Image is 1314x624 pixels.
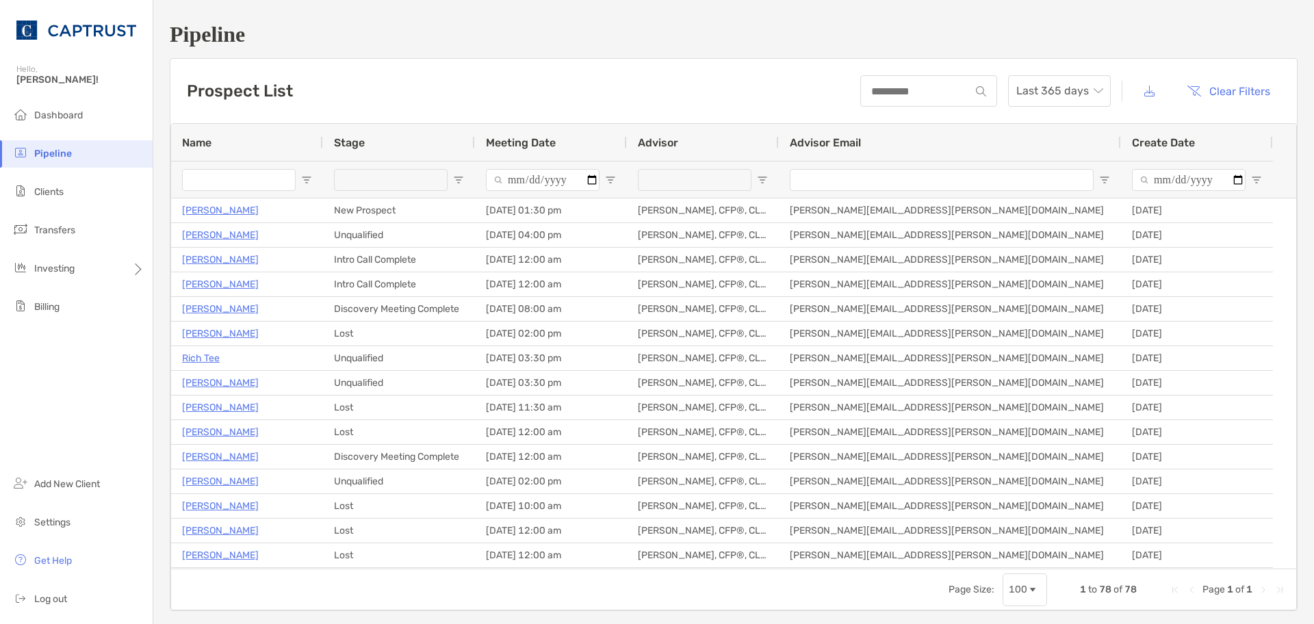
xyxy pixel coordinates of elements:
[182,473,259,490] a: [PERSON_NAME]
[323,445,475,469] div: Discovery Meeting Complete
[12,221,29,237] img: transfers icon
[475,568,627,592] div: [DATE] 12:00 am
[1121,297,1273,321] div: [DATE]
[790,169,1094,191] input: Advisor Email Filter Input
[182,226,259,244] p: [PERSON_NAME]
[1016,76,1103,106] span: Last 365 days
[627,248,779,272] div: [PERSON_NAME], CFP®, CLU®
[34,555,72,567] span: Get Help
[1009,584,1027,595] div: 100
[182,522,259,539] a: [PERSON_NAME]
[779,420,1121,444] div: [PERSON_NAME][EMAIL_ADDRESS][PERSON_NAME][DOMAIN_NAME]
[1099,584,1111,595] span: 78
[475,420,627,444] div: [DATE] 12:00 am
[182,424,259,441] p: [PERSON_NAME]
[779,568,1121,592] div: [PERSON_NAME][EMAIL_ADDRESS][PERSON_NAME][DOMAIN_NAME]
[182,374,259,391] a: [PERSON_NAME]
[475,223,627,247] div: [DATE] 04:00 pm
[1258,584,1269,595] div: Next Page
[34,478,100,490] span: Add New Client
[453,174,464,185] button: Open Filter Menu
[627,322,779,346] div: [PERSON_NAME], CFP®, CLU®
[1113,584,1122,595] span: of
[34,301,60,313] span: Billing
[779,346,1121,370] div: [PERSON_NAME][EMAIL_ADDRESS][PERSON_NAME][DOMAIN_NAME]
[1246,584,1252,595] span: 1
[323,395,475,419] div: Lost
[475,248,627,272] div: [DATE] 12:00 am
[187,81,293,101] h3: Prospect List
[779,297,1121,321] div: [PERSON_NAME][EMAIL_ADDRESS][PERSON_NAME][DOMAIN_NAME]
[949,584,994,595] div: Page Size:
[323,248,475,272] div: Intro Call Complete
[182,169,296,191] input: Name Filter Input
[1003,573,1047,606] div: Page Size
[34,186,64,198] span: Clients
[779,371,1121,395] div: [PERSON_NAME][EMAIL_ADDRESS][PERSON_NAME][DOMAIN_NAME]
[1121,420,1273,444] div: [DATE]
[779,322,1121,346] div: [PERSON_NAME][EMAIL_ADDRESS][PERSON_NAME][DOMAIN_NAME]
[627,494,779,518] div: [PERSON_NAME], CFP®, CLU®
[1121,543,1273,567] div: [DATE]
[475,297,627,321] div: [DATE] 08:00 am
[12,590,29,606] img: logout icon
[12,551,29,568] img: get-help icon
[627,297,779,321] div: [PERSON_NAME], CFP®, CLU®
[779,494,1121,518] div: [PERSON_NAME][EMAIL_ADDRESS][PERSON_NAME][DOMAIN_NAME]
[16,5,136,55] img: CAPTRUST Logo
[182,276,259,293] a: [PERSON_NAME]
[1132,169,1246,191] input: Create Date Filter Input
[182,202,259,219] p: [PERSON_NAME]
[627,445,779,469] div: [PERSON_NAME], CFP®, CLU®
[779,395,1121,419] div: [PERSON_NAME][EMAIL_ADDRESS][PERSON_NAME][DOMAIN_NAME]
[182,547,259,564] p: [PERSON_NAME]
[1202,584,1225,595] span: Page
[170,22,1298,47] h1: Pipeline
[182,350,220,367] a: Rich Tee
[1121,272,1273,296] div: [DATE]
[1121,568,1273,592] div: [DATE]
[486,169,600,191] input: Meeting Date Filter Input
[1251,174,1262,185] button: Open Filter Menu
[1235,584,1244,595] span: of
[182,399,259,416] a: [PERSON_NAME]
[638,136,678,149] span: Advisor
[475,519,627,543] div: [DATE] 12:00 am
[1121,248,1273,272] div: [DATE]
[1176,76,1280,106] button: Clear Filters
[1099,174,1110,185] button: Open Filter Menu
[475,371,627,395] div: [DATE] 03:30 pm
[182,325,259,342] a: [PERSON_NAME]
[323,198,475,222] div: New Prospect
[475,272,627,296] div: [DATE] 12:00 am
[323,469,475,493] div: Unqualified
[475,346,627,370] div: [DATE] 03:30 pm
[1121,494,1273,518] div: [DATE]
[779,272,1121,296] div: [PERSON_NAME][EMAIL_ADDRESS][PERSON_NAME][DOMAIN_NAME]
[12,513,29,530] img: settings icon
[323,568,475,592] div: Client
[34,109,83,121] span: Dashboard
[323,223,475,247] div: Unqualified
[605,174,616,185] button: Open Filter Menu
[182,448,259,465] a: [PERSON_NAME]
[475,322,627,346] div: [DATE] 02:00 pm
[34,593,67,605] span: Log out
[627,420,779,444] div: [PERSON_NAME], CFP®, CLU®
[1186,584,1197,595] div: Previous Page
[627,371,779,395] div: [PERSON_NAME], CFP®, CLU®
[182,497,259,515] a: [PERSON_NAME]
[182,300,259,317] p: [PERSON_NAME]
[182,251,259,268] p: [PERSON_NAME]
[627,346,779,370] div: [PERSON_NAME], CFP®, CLU®
[779,223,1121,247] div: [PERSON_NAME][EMAIL_ADDRESS][PERSON_NAME][DOMAIN_NAME]
[323,420,475,444] div: Lost
[779,469,1121,493] div: [PERSON_NAME][EMAIL_ADDRESS][PERSON_NAME][DOMAIN_NAME]
[12,183,29,199] img: clients icon
[323,297,475,321] div: Discovery Meeting Complete
[1274,584,1285,595] div: Last Page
